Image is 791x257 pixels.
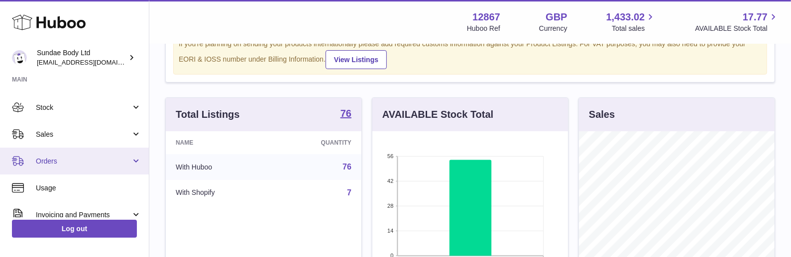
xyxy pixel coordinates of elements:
[36,210,131,220] span: Invoicing and Payments
[179,39,762,69] div: If you're planning on sending your products internationally please add required customs informati...
[467,24,500,33] div: Huboo Ref
[606,10,657,33] a: 1,433.02 Total sales
[37,58,146,66] span: [EMAIL_ADDRESS][DOMAIN_NAME]
[36,157,131,166] span: Orders
[539,24,567,33] div: Currency
[12,50,27,65] img: kirstie@sundaebody.com
[606,10,645,24] span: 1,433.02
[743,10,768,24] span: 17.77
[36,130,131,139] span: Sales
[387,153,393,159] text: 56
[695,10,779,33] a: 17.77 AVAILABLE Stock Total
[546,10,567,24] strong: GBP
[382,108,493,121] h3: AVAILABLE Stock Total
[36,103,131,112] span: Stock
[340,108,351,118] strong: 76
[387,178,393,184] text: 42
[166,154,271,180] td: With Huboo
[340,108,351,120] a: 76
[12,220,137,238] a: Log out
[472,10,500,24] strong: 12867
[387,228,393,234] text: 14
[166,131,271,154] th: Name
[166,180,271,206] td: With Shopify
[695,24,779,33] span: AVAILABLE Stock Total
[612,24,656,33] span: Total sales
[326,50,387,69] a: View Listings
[36,183,141,193] span: Usage
[271,131,361,154] th: Quantity
[589,108,615,121] h3: Sales
[176,108,240,121] h3: Total Listings
[342,163,351,171] a: 76
[347,188,351,197] a: 7
[387,203,393,209] text: 28
[37,48,126,67] div: Sundae Body Ltd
